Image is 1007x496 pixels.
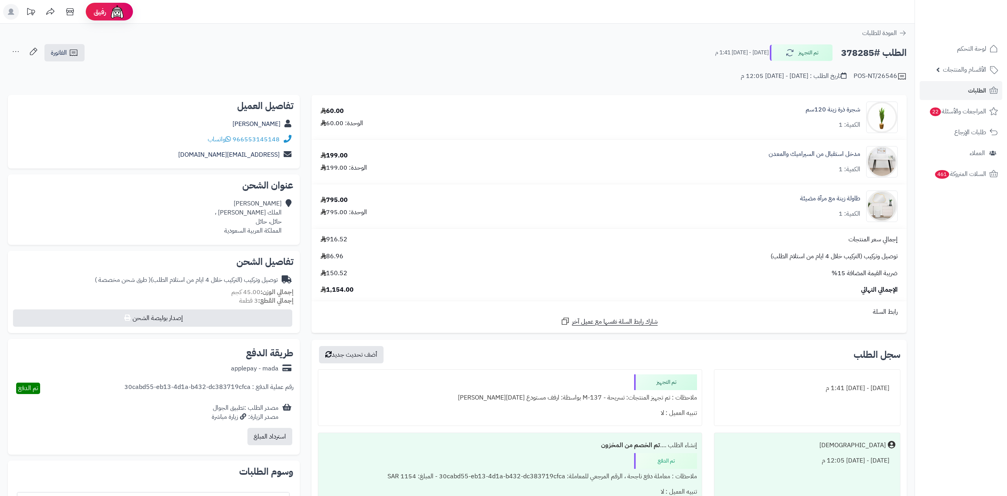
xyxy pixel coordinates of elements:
h2: الطلب #378285 [841,45,907,61]
div: ملاحظات : معاملة دفع ناجحة ، الرقم المرجعي للمعاملة: 30cabd55-eb13-4d1a-b432-dc383719cfca - المبل... [323,469,697,484]
a: [EMAIL_ADDRESS][DOMAIN_NAME] [178,150,280,159]
span: 461 [935,170,950,179]
div: مصدر الزيارة: زيارة مباشرة [212,413,278,422]
button: أضف تحديث جديد [319,346,384,363]
a: شجرة ذرة زينة 120سم [806,105,860,114]
span: المراجعات والأسئلة [929,106,986,117]
strong: إجمالي القطع: [258,296,293,305]
span: ضريبة القيمة المضافة 15% [832,269,898,278]
div: 795.00 [321,196,348,205]
button: إصدار بوليصة الشحن [13,309,292,327]
div: الوحدة: 199.00 [321,163,367,172]
strong: إجمالي الوزن: [260,287,293,297]
a: 966553145148 [232,135,280,144]
span: 86.96 [321,252,343,261]
small: [DATE] - [DATE] 1:41 م [715,49,769,57]
button: استرداد المبلغ [247,428,292,445]
div: 60.00 [321,107,344,116]
div: تم التجهيز [634,374,697,390]
div: توصيل وتركيب (التركيب خلال 4 ايام من استلام الطلب) [95,276,278,285]
h2: طريقة الدفع [246,348,293,358]
div: تاريخ الطلب : [DATE] - [DATE] 12:05 م [741,72,847,81]
div: تم الدفع [634,453,697,469]
a: لوحة التحكم [920,39,1002,58]
span: إجمالي سعر المنتجات [848,235,898,244]
span: الأقسام والمنتجات [943,64,986,75]
img: 1693058453-76574576-90x90.jpg [867,102,897,133]
span: لوحة التحكم [957,43,986,54]
h2: تفاصيل العميل [14,101,293,111]
a: تحديثات المنصة [21,4,41,22]
div: الوحدة: 795.00 [321,208,367,217]
div: تنبيه العميل : لا [323,405,697,421]
div: رابط السلة [315,307,904,316]
a: العملاء [920,144,1002,163]
span: الإجمالي النهائي [861,285,898,294]
button: تم التجهيز [770,44,833,61]
div: الكمية: 1 [839,209,860,218]
h2: وسوم الطلبات [14,467,293,476]
a: السلات المتروكة461 [920,165,1002,183]
h2: عنوان الشحن [14,181,293,190]
div: رقم عملية الدفع : 30cabd55-eb13-4d1a-b432-dc383719cfca [124,383,293,394]
span: 150.52 [321,269,347,278]
a: شارك رابط السلة نفسها مع عميل آخر [561,316,658,326]
div: [PERSON_NAME] الملك [PERSON_NAME] ، حائل، حائل المملكة العربية السعودية [215,199,282,235]
div: الوحدة: 60.00 [321,119,363,128]
span: شارك رابط السلة نفسها مع عميل آخر [572,317,658,326]
small: 3 قطعة [239,296,293,305]
span: توصيل وتركيب (التركيب خلال 4 ايام من استلام الطلب) [771,252,898,261]
a: طاولة زينة مع مرآة مضيئة [800,194,860,203]
div: الكمية: 1 [839,120,860,130]
a: مدخل استقبال من السيراميك والمعدن [769,150,860,159]
div: POS-NT/26546 [854,72,907,81]
span: العملاء [970,148,985,159]
a: الطلبات [920,81,1002,100]
span: ( طرق شحن مخصصة ) [95,275,151,285]
img: logo-2.png [954,13,1000,30]
span: تم الدفع [18,383,38,393]
span: 1,154.00 [321,285,354,294]
a: طلبات الإرجاع [920,123,1002,142]
div: [DATE] - [DATE] 1:41 م [719,381,895,396]
span: رفيق [94,7,106,17]
div: ملاحظات : تم تجهيز المنتجات: تسريحة - M-137 بواسطة: ارفف مستودع [DATE][PERSON_NAME] [323,390,697,405]
div: الكمية: 1 [839,165,860,174]
div: [DATE] - [DATE] 12:05 م [719,453,895,468]
span: 916.52 [321,235,347,244]
div: [DEMOGRAPHIC_DATA] [819,441,886,450]
div: 199.00 [321,151,348,160]
small: 45.00 كجم [231,287,293,297]
img: 1752151858-1-90x90.jpg [867,191,897,222]
span: الطلبات [968,85,986,96]
span: طلبات الإرجاع [954,127,986,138]
div: applepay - mada [231,364,278,373]
a: [PERSON_NAME] [232,119,280,129]
a: الفاتورة [44,44,85,61]
span: العودة للطلبات [862,28,897,38]
img: 1743836483-1-90x90.jpg [867,146,897,178]
span: 22 [930,107,941,117]
span: الفاتورة [51,48,67,57]
h2: تفاصيل الشحن [14,257,293,267]
img: ai-face.png [109,4,125,20]
div: مصدر الطلب :تطبيق الجوال [212,403,278,422]
span: السلات المتروكة [934,168,986,180]
a: المراجعات والأسئلة22 [920,102,1002,121]
h3: سجل الطلب [854,350,900,359]
a: العودة للطلبات [862,28,907,38]
div: إنشاء الطلب .... [323,438,697,453]
b: تم الخصم من المخزون [601,440,660,450]
a: واتساب [208,135,231,144]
